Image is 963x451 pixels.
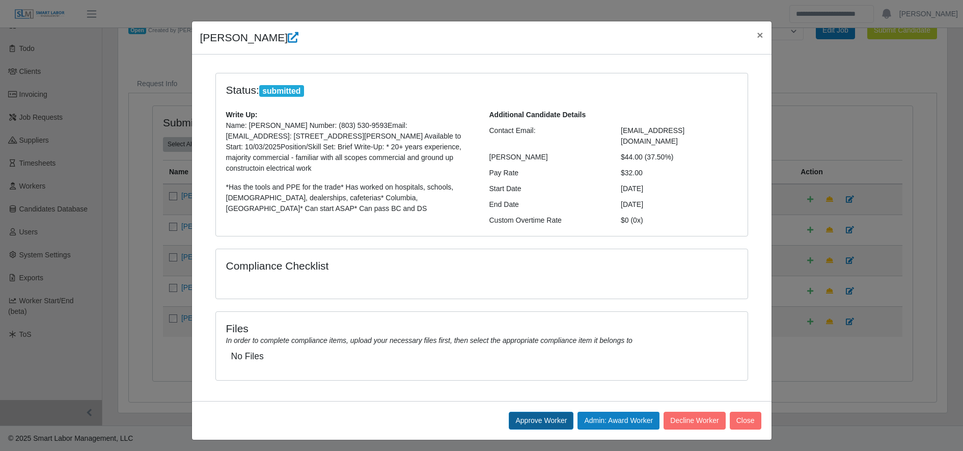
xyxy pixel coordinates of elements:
[482,152,614,163] div: [PERSON_NAME]
[664,412,725,430] button: Decline Worker
[613,168,745,178] div: $32.00
[482,199,614,210] div: End Date
[200,30,299,46] h4: [PERSON_NAME]
[730,412,761,430] button: Close
[226,120,474,174] p: Name: [PERSON_NAME] Number: (803) 530-9593Email: [EMAIL_ADDRESS]: [STREET_ADDRESS][PERSON_NAME] A...
[509,412,573,430] button: Approve Worker
[749,21,771,48] button: Close
[621,126,684,145] span: [EMAIL_ADDRESS][DOMAIN_NAME]
[226,182,474,214] p: *Has the tools and PPE for the trade* Has worked on hospitals, schools, [DEMOGRAPHIC_DATA], deale...
[226,84,606,97] h4: Status:
[482,125,614,147] div: Contact Email:
[489,111,586,119] b: Additional Candidate Details
[482,183,614,194] div: Start Date
[621,200,643,208] span: [DATE]
[226,111,258,119] b: Write Up:
[577,412,659,430] button: Admin: Award Worker
[757,29,763,41] span: ×
[482,215,614,226] div: Custom Overtime Rate
[226,322,737,335] h4: Files
[482,168,614,178] div: Pay Rate
[613,183,745,194] div: [DATE]
[259,85,304,97] span: submitted
[621,216,643,224] span: $0 (0x)
[226,259,562,272] h4: Compliance Checklist
[226,336,632,344] i: In order to complete compliance items, upload your necessary files first, then select the appropr...
[231,351,732,362] h5: No Files
[613,152,745,163] div: $44.00 (37.50%)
